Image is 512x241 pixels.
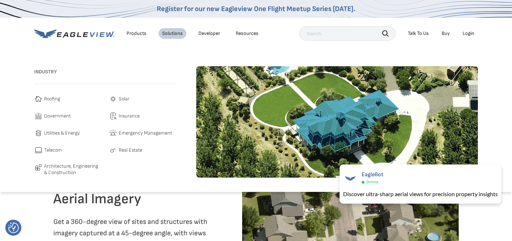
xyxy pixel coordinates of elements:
a: Buy [442,30,450,37]
h3: Industry [34,66,176,78]
span: Online [366,179,378,185]
img: insurance-icon.svg [109,112,117,120]
div: Products [127,30,146,37]
a: Government [34,112,102,120]
button: Consent Preferences [8,222,19,233]
a: Telecom [34,146,102,154]
span: Roofing [44,95,60,103]
a: Emergency Management [109,129,176,137]
a: Insurance [109,112,176,120]
a: Utilities & Energy [34,129,102,137]
input: Search [299,26,396,41]
img: government-icon.svg [34,112,43,120]
img: telecom-icon.svg [34,146,43,154]
span: Government [44,112,71,120]
img: Revisit consent button [8,222,19,233]
span: Real Estate [119,146,142,154]
span: Insurance [119,112,140,120]
img: emergency-icon.svg [109,129,117,137]
span: Emergency Management [119,129,172,137]
img: EagleBot [343,171,357,185]
div: Resources [236,30,258,37]
span: EagleBot [362,171,383,178]
span: Architecture, Engineering & Construction [44,163,102,175]
div: Solutions [162,30,183,37]
div: Login [463,30,474,37]
img: solar-icon.svg [109,95,117,103]
a: Developer [198,30,220,37]
div: Talk To Us [408,30,429,37]
a: Architecture, Engineering & Construction [34,163,102,175]
img: roofing-icon.svg [34,95,43,103]
img: utilities-icon.svg [34,129,43,137]
a: Roofing [34,95,102,103]
div: Discover ultra-sharp aerial views for precision property insights [343,190,498,198]
span: Solar [119,95,129,103]
span: Utilities & Energy [44,129,80,137]
a: Register for our new Eagleview One Flight Meetup Series [DATE]. [157,5,355,13]
img: real-estate-icon.svg [109,146,117,154]
img: architecture-icon.svg [34,163,43,172]
img: roofing-image-1.webp [196,66,478,178]
a: Real Estate [109,146,176,154]
span: Telecom [44,146,62,154]
a: Solar [109,95,176,103]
